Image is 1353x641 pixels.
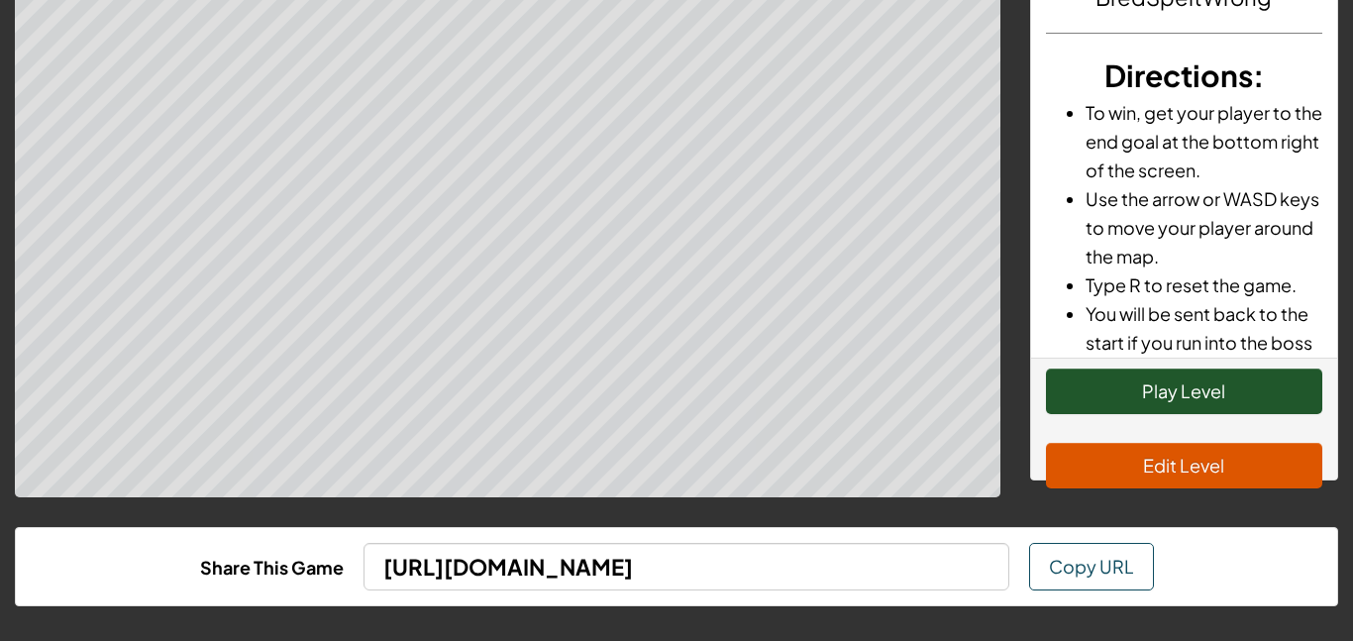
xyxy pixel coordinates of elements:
[1046,53,1323,98] h3: :
[1086,184,1323,270] li: Use the arrow or WASD keys to move your player around the map.
[1086,270,1323,299] li: Type R to reset the game.
[1046,443,1323,488] button: Edit Level
[1046,369,1323,414] button: Play Level
[1086,98,1323,184] li: To win, get your player to the end goal at the bottom right of the screen.
[1029,543,1154,590] button: Copy URL
[200,556,344,579] b: Share This Game
[1086,299,1323,385] li: You will be sent back to the start if you run into the boss or into spikes.
[1049,555,1134,578] span: Copy URL
[1104,56,1253,94] span: Directions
